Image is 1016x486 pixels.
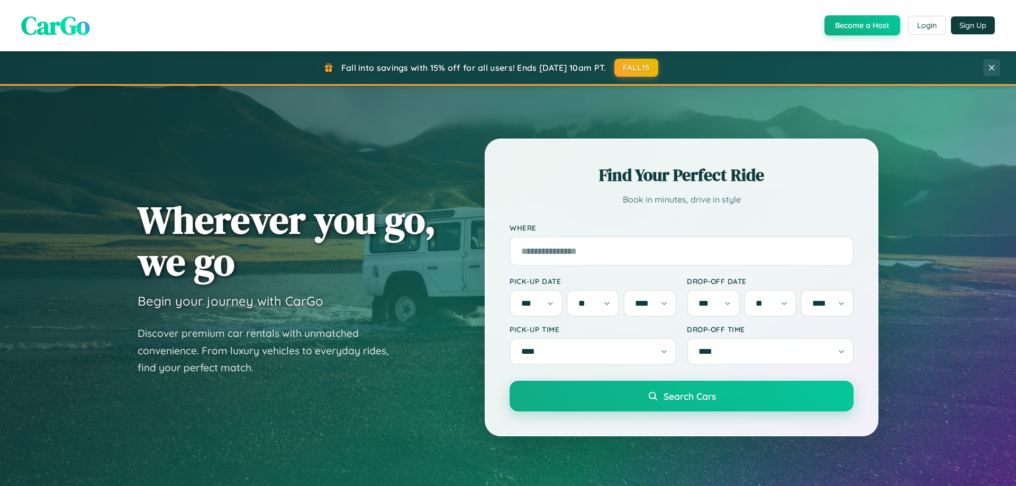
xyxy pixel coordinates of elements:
h3: Begin your journey with CarGo [138,293,323,309]
label: Drop-off Date [687,277,854,286]
h1: Wherever you go, we go [138,199,436,282]
h2: Find Your Perfect Ride [510,163,854,187]
label: Pick-up Time [510,325,676,334]
span: Search Cars [664,390,716,402]
label: Where [510,223,854,232]
span: CarGo [21,8,90,43]
button: FALL15 [614,59,659,77]
button: Become a Host [824,15,900,35]
span: Fall into savings with 15% off for all users! Ends [DATE] 10am PT. [341,62,606,73]
button: Search Cars [510,381,854,411]
button: Login [908,16,946,35]
p: Discover premium car rentals with unmatched convenience. From luxury vehicles to everyday rides, ... [138,325,402,377]
label: Drop-off Time [687,325,854,334]
label: Pick-up Date [510,277,676,286]
p: Book in minutes, drive in style [510,192,854,207]
button: Sign Up [951,16,995,34]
